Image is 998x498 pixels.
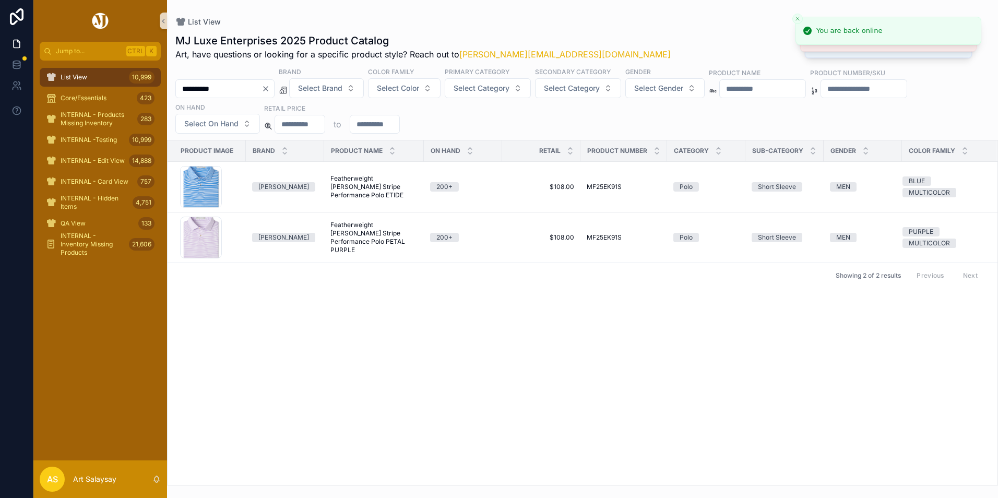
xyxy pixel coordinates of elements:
[252,233,318,242] a: [PERSON_NAME]
[298,83,342,93] span: Select Brand
[830,147,856,155] span: Gender
[129,134,155,146] div: 10,999
[147,47,156,55] span: K
[368,67,414,76] label: Color Family
[56,47,122,55] span: Jump to...
[40,89,161,108] a: Core/Essentials423
[816,26,882,36] div: You are back online
[436,182,453,192] div: 200+
[188,17,221,27] span: List View
[61,111,133,127] span: INTERNAL - Products Missing Inventory
[830,182,896,192] a: MEN
[508,233,574,242] a: $108.00
[752,233,817,242] a: Short Sleeve
[830,233,896,242] a: MEN
[535,78,621,98] button: Select Button
[431,147,460,155] span: On Hand
[47,473,58,485] span: AS
[133,196,155,209] div: 4,751
[680,233,693,242] div: Polo
[454,83,509,93] span: Select Category
[264,103,305,113] label: Retail Price
[137,113,155,125] div: 283
[175,102,205,112] label: On Hand
[836,233,850,242] div: MEN
[33,61,167,267] div: scrollable content
[61,194,128,211] span: INTERNAL - Hidden Items
[810,68,885,77] label: Product Number/SKU
[674,147,709,155] span: Category
[40,68,161,87] a: List View10,999
[680,182,693,192] div: Polo
[289,78,364,98] button: Select Button
[445,67,509,76] label: Primary Category
[752,182,817,192] a: Short Sleeve
[40,193,161,212] a: INTERNAL - Hidden Items4,751
[129,71,155,84] div: 10,999
[368,78,441,98] button: Select Button
[587,183,661,191] a: MF25EK91S
[902,176,984,197] a: BLUEMULTICOLOR
[544,83,600,93] span: Select Category
[377,83,419,93] span: Select Color
[181,147,233,155] span: Product Image
[909,239,950,248] div: MULTICOLOR
[61,219,86,228] span: QA View
[61,136,117,144] span: INTERNAL -Testing
[459,49,671,60] a: [PERSON_NAME][EMAIL_ADDRESS][DOMAIN_NAME]
[430,182,496,192] a: 200+
[40,235,161,254] a: INTERNAL - Inventory Missing Products21,606
[40,172,161,191] a: INTERNAL - Card View757
[175,33,671,48] h1: MJ Luxe Enterprises 2025 Product Catalog
[634,83,683,93] span: Select Gender
[709,68,761,77] label: Product Name
[40,131,161,149] a: INTERNAL -Testing10,999
[902,227,984,248] a: PURPLEMULTICOLOR
[262,85,274,93] button: Clear
[836,271,901,280] span: Showing 2 of 2 results
[909,176,925,186] div: BLUE
[129,238,155,251] div: 21,606
[909,227,933,236] div: PURPLE
[61,73,87,81] span: List View
[61,94,106,102] span: Core/Essentials
[330,174,418,199] a: Featherweight [PERSON_NAME] Stripe Performance Polo ETIDE
[752,147,803,155] span: Sub-Category
[279,67,301,76] label: Brand
[445,78,531,98] button: Select Button
[758,233,796,242] div: Short Sleeve
[625,78,705,98] button: Select Button
[137,92,155,104] div: 423
[40,42,161,61] button: Jump to...CtrlK
[40,214,161,233] a: QA View133
[126,46,145,56] span: Ctrl
[330,221,418,254] a: Featherweight [PERSON_NAME] Stripe Performance Polo PETAL PURPLE
[90,13,110,29] img: App logo
[61,177,128,186] span: INTERNAL - Card View
[175,48,671,61] span: Art, have questions or looking for a specific product style? Reach out to
[758,182,796,192] div: Short Sleeve
[535,67,611,76] label: Secondary Category
[430,233,496,242] a: 200+
[587,147,647,155] span: Product Number
[175,17,221,27] a: List View
[539,147,561,155] span: Retail
[587,233,661,242] a: MF25EK91S
[587,233,622,242] span: MF25EK91S
[587,183,622,191] span: MF25EK91S
[508,183,574,191] a: $108.00
[331,147,383,155] span: Product Name
[673,233,739,242] a: Polo
[334,118,341,131] p: to
[40,151,161,170] a: INTERNAL - Edit View14,888
[137,175,155,188] div: 757
[61,157,125,165] span: INTERNAL - Edit View
[73,474,116,484] p: Art Salaysay
[258,182,309,192] div: [PERSON_NAME]
[184,118,239,129] span: Select On Hand
[258,233,309,242] div: [PERSON_NAME]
